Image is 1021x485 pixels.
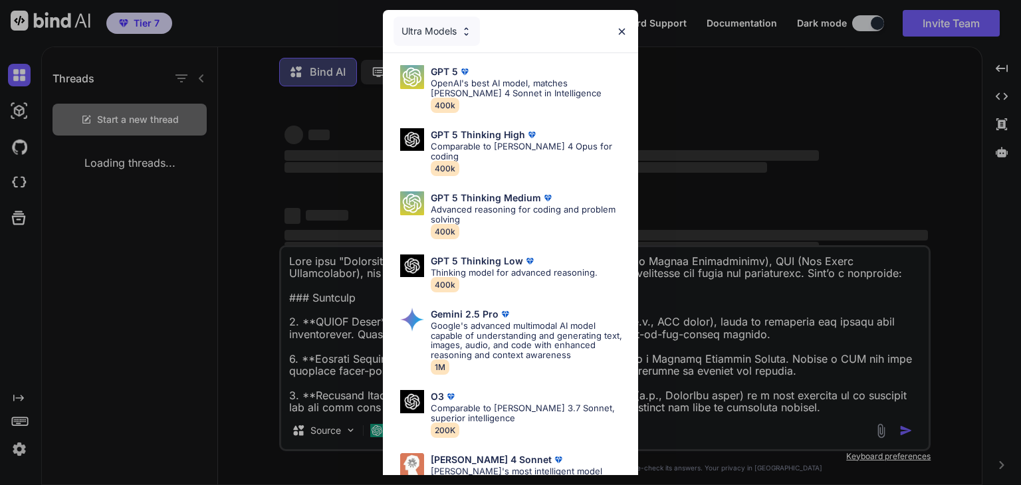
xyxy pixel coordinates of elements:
span: 400k [431,161,459,176]
span: 200K [431,423,459,438]
span: 400k [431,277,459,292]
img: premium [552,453,565,466]
p: Gemini 2.5 Pro [431,309,499,320]
p: OpenAI's best AI model, matches [PERSON_NAME] 4 Sonnet in Intelligence [431,78,627,98]
img: premium [499,308,512,321]
img: premium [458,65,471,78]
p: GPT 5 Thinking Low [431,256,523,266]
p: Advanced reasoning for coding and problem solving [431,205,627,225]
p: Thinking model for advanced reasoning. [431,268,598,278]
img: premium [523,254,536,268]
img: Pick Models [400,390,424,413]
p: O3 [431,391,444,402]
img: premium [444,390,457,403]
img: premium [541,191,554,205]
span: 400k [431,224,459,239]
img: close [616,26,627,37]
span: 1M [431,359,449,375]
p: GPT 5 Thinking High [431,130,525,140]
p: Google's advanced multimodal AI model capable of understanding and generating text, images, audio... [431,321,627,361]
img: Pick Models [461,26,472,37]
img: Pick Models [400,453,424,477]
p: [PERSON_NAME] 4 Sonnet [431,454,552,465]
p: Comparable to [PERSON_NAME] 4 Opus for coding [431,142,627,161]
img: Pick Models [400,65,424,89]
div: Ultra Models [394,17,480,46]
p: Comparable to [PERSON_NAME] 3.7 Sonnet, superior intelligence [431,403,627,423]
img: Pick Models [400,254,424,278]
img: premium [525,128,538,142]
p: GPT 5 Thinking Medium [431,193,541,203]
img: Pick Models [400,128,424,151]
img: Pick Models [400,308,424,332]
p: [PERSON_NAME]'s most intelligent model [431,466,602,476]
img: Pick Models [400,191,424,215]
span: 400k [431,98,459,113]
p: GPT 5 [431,66,458,77]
